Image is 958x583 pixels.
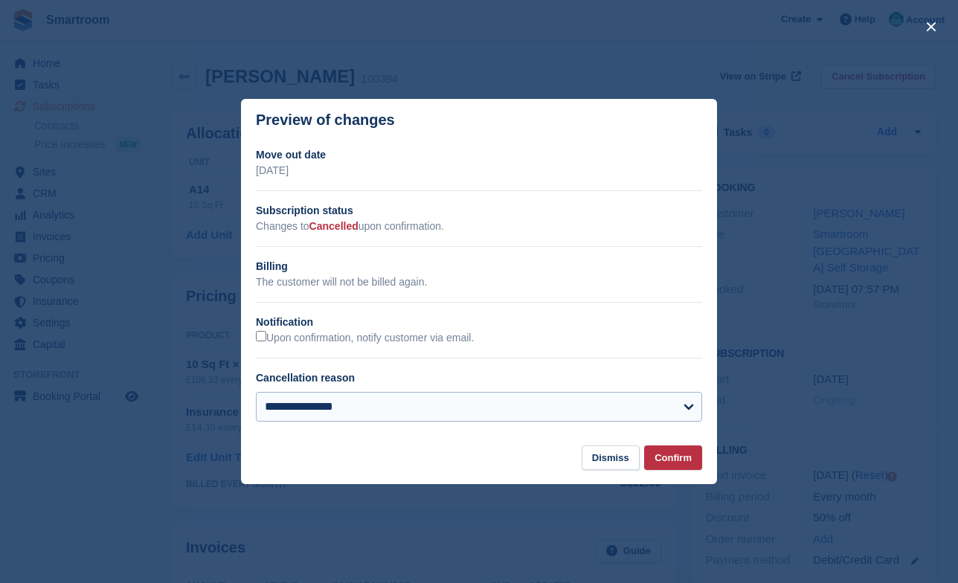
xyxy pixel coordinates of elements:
[644,445,702,470] button: Confirm
[256,163,702,178] p: [DATE]
[256,203,702,219] h2: Subscription status
[309,220,359,232] span: Cancelled
[582,445,640,470] button: Dismiss
[256,147,702,163] h2: Move out date
[256,331,266,341] input: Upon confirmation, notify customer via email.
[256,112,395,129] p: Preview of changes
[256,219,702,234] p: Changes to upon confirmation.
[256,331,474,345] label: Upon confirmation, notify customer via email.
[919,15,943,39] button: close
[256,315,702,330] h2: Notification
[256,372,355,384] label: Cancellation reason
[256,259,702,274] h2: Billing
[256,274,702,290] p: The customer will not be billed again.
